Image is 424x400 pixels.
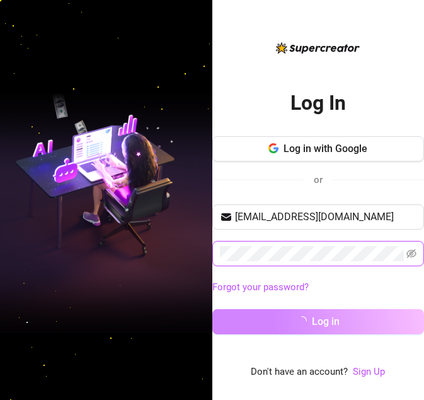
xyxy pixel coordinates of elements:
a: Sign Up [353,365,385,380]
h2: Log In [290,90,346,116]
img: logo-BBDzfeDw.svg [276,42,360,54]
span: loading [294,314,309,329]
a: Forgot your password? [212,281,309,293]
span: eye-invisible [406,249,416,259]
span: or [314,174,323,185]
span: Don't have an account? [251,365,348,380]
span: Log in [312,315,340,327]
a: Sign Up [353,366,385,377]
input: Your email [235,209,417,225]
span: Log in with Google [284,143,367,155]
